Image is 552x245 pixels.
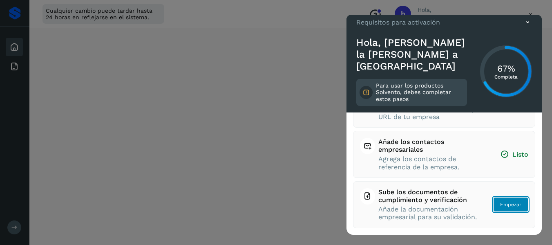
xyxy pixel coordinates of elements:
[493,197,528,212] button: Empezar
[356,37,467,72] h3: Hola, [PERSON_NAME] la [PERSON_NAME] a [GEOGRAPHIC_DATA]
[376,82,464,103] p: Para usar los productos Solvento, debes completar estos pasos
[500,150,528,159] span: Listo
[378,188,478,204] span: Sube los documentos de cumplimiento y verificación
[378,138,485,153] span: Añade los contactos empresariales
[346,15,542,30] div: Requisitos para activación
[360,188,528,221] button: Sube los documentos de cumplimiento y verificaciónAñade la documentación empresarial para su vali...
[494,63,518,74] h3: 67%
[360,138,528,171] button: Añade los contactos empresarialesAgrega los contactos de referencia de la empresa.Listo
[494,74,518,80] p: Completa
[356,18,440,26] p: Requisitos para activación
[500,201,521,208] span: Empezar
[378,205,478,221] span: Añade la documentación empresarial para su validación.
[378,105,485,121] span: Dirección, RFC, Razón Social y URL de tu empresa
[378,155,485,171] span: Agrega los contactos de referencia de la empresa.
